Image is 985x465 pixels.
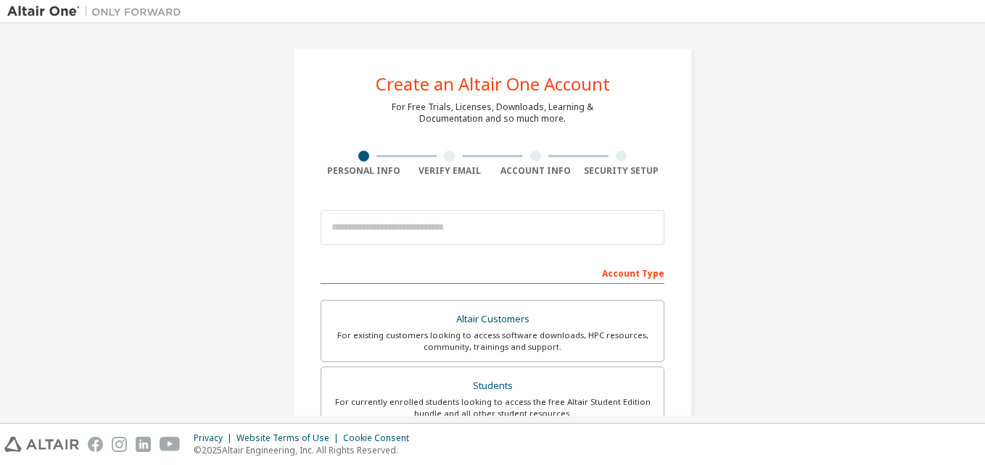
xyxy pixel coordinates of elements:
[194,432,236,444] div: Privacy
[330,309,655,330] div: Altair Customers
[407,165,493,177] div: Verify Email
[330,376,655,396] div: Students
[330,330,655,353] div: For existing customers looking to access software downloads, HPC resources, community, trainings ...
[7,4,189,19] img: Altair One
[160,437,181,452] img: youtube.svg
[136,437,151,452] img: linkedin.svg
[330,396,655,419] div: For currently enrolled students looking to access the free Altair Student Edition bundle and all ...
[194,444,418,456] p: © 2025 Altair Engineering, Inc. All Rights Reserved.
[321,261,664,284] div: Account Type
[112,437,127,452] img: instagram.svg
[376,75,610,93] div: Create an Altair One Account
[321,165,407,177] div: Personal Info
[579,165,665,177] div: Security Setup
[392,101,593,125] div: For Free Trials, Licenses, Downloads, Learning & Documentation and so much more.
[343,432,418,444] div: Cookie Consent
[236,432,343,444] div: Website Terms of Use
[4,437,79,452] img: altair_logo.svg
[88,437,103,452] img: facebook.svg
[492,165,579,177] div: Account Info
